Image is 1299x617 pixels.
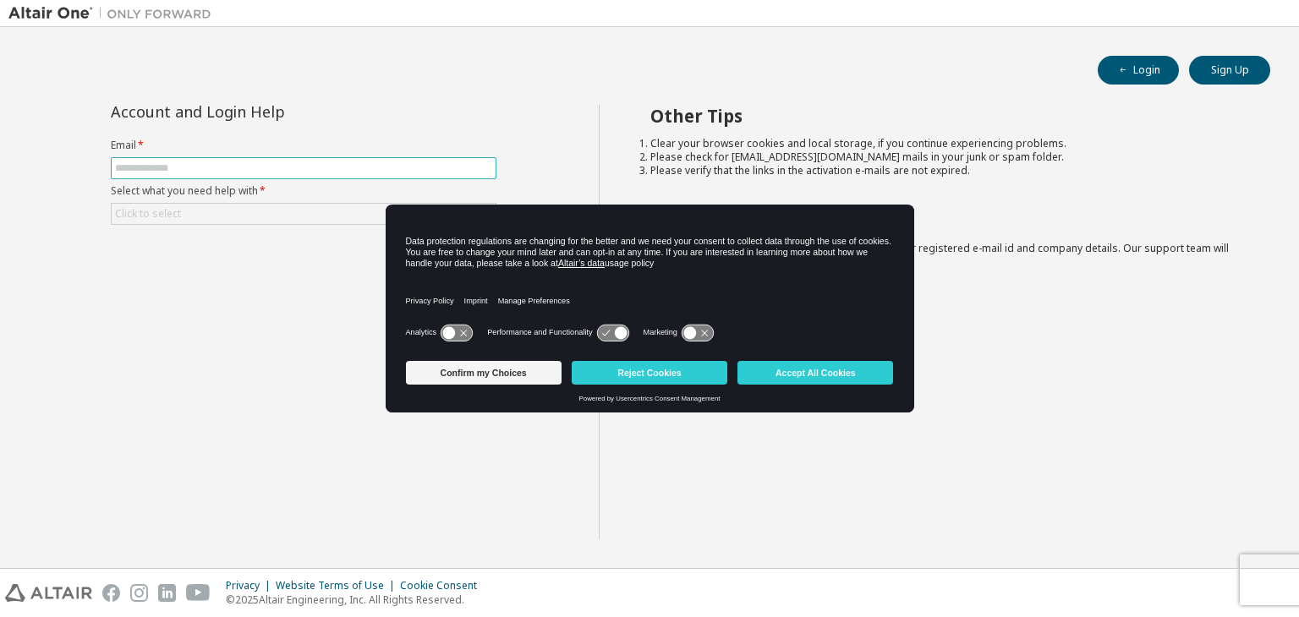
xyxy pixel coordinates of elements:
li: Clear your browser cookies and local storage, if you continue experiencing problems. [650,137,1241,150]
h2: Not sure how to login? [650,210,1241,232]
img: facebook.svg [102,584,120,602]
div: Privacy [226,579,276,592]
div: Click to select [115,207,181,221]
img: altair_logo.svg [5,584,92,602]
li: Please check for [EMAIL_ADDRESS][DOMAIN_NAME] mails in your junk or spam folder. [650,150,1241,164]
div: Account and Login Help [111,105,419,118]
img: instagram.svg [130,584,148,602]
div: Cookie Consent [400,579,487,592]
li: Please verify that the links in the activation e-mails are not expired. [650,164,1241,177]
label: Email [111,139,496,152]
img: Altair One [8,5,220,22]
button: Sign Up [1189,56,1270,85]
p: © 2025 Altair Engineering, Inc. All Rights Reserved. [226,592,487,607]
h2: Other Tips [650,105,1241,127]
label: Select what you need help with [111,184,496,198]
img: linkedin.svg [158,584,176,602]
button: Login [1098,56,1179,85]
div: Click to select [112,204,496,224]
img: youtube.svg [186,584,211,602]
div: Website Terms of Use [276,579,400,592]
span: with a brief description of the problem, your registered e-mail id and company details. Our suppo... [650,241,1229,269]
